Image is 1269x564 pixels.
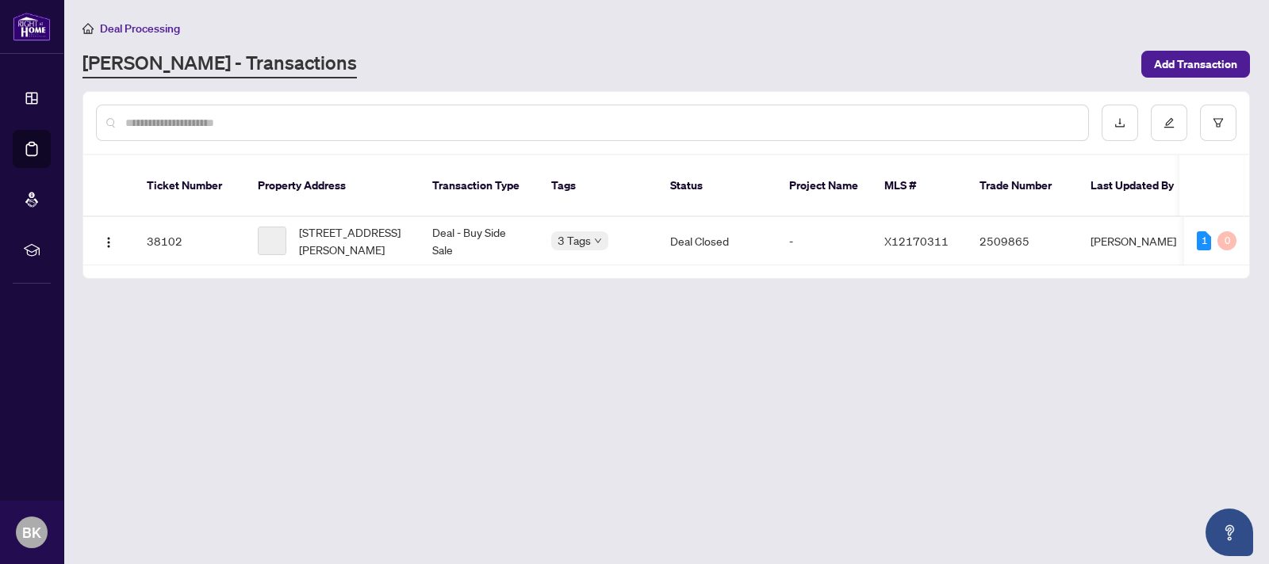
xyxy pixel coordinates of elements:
span: Deal Processing [100,21,180,36]
button: download [1102,105,1138,141]
button: Open asap [1206,509,1253,556]
th: Project Name [776,155,872,217]
button: Logo [96,228,121,253]
button: filter [1200,105,1236,141]
button: edit [1151,105,1187,141]
button: Add Transaction [1141,51,1250,78]
span: home [82,23,94,34]
span: 3 Tags [558,231,591,250]
span: BK [22,521,41,543]
td: [PERSON_NAME] [1078,217,1197,265]
span: filter [1213,117,1224,128]
td: - [776,217,872,265]
th: Status [658,155,776,217]
th: Tags [539,155,658,217]
span: Add Transaction [1154,51,1237,77]
span: down [594,237,602,245]
span: X12170311 [884,234,949,248]
th: Transaction Type [420,155,539,217]
td: 38102 [134,217,245,265]
th: Last Updated By [1078,155,1197,217]
span: [STREET_ADDRESS][PERSON_NAME] [299,223,407,258]
th: Property Address [245,155,420,217]
th: MLS # [872,155,967,217]
a: [PERSON_NAME] - Transactions [82,50,357,78]
img: logo [13,12,51,41]
td: 2509865 [967,217,1078,265]
td: Deal Closed [658,217,776,265]
span: download [1114,117,1125,128]
th: Ticket Number [134,155,245,217]
td: Deal - Buy Side Sale [420,217,539,265]
th: Trade Number [967,155,1078,217]
div: 1 [1197,231,1211,250]
span: edit [1164,117,1175,128]
div: 0 [1217,231,1236,250]
img: Logo [102,236,115,249]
